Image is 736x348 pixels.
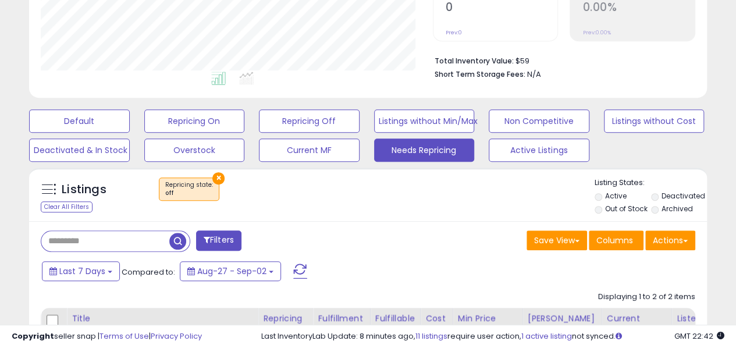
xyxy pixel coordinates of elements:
div: Repricing [263,313,308,325]
h2: 0 [446,1,558,16]
label: Deactivated [662,191,705,201]
div: seller snap | | [12,331,202,342]
b: Total Inventory Value: [435,56,514,66]
strong: Copyright [12,331,54,342]
div: off [165,189,213,197]
span: N/A [527,69,541,80]
button: Last 7 Days [42,261,120,281]
button: Save View [527,230,587,250]
button: × [212,172,225,184]
div: [PERSON_NAME] [528,313,597,325]
label: Active [605,191,626,201]
button: Aug-27 - Sep-02 [180,261,281,281]
small: Prev: 0.00% [582,29,610,36]
div: Title [72,313,253,325]
button: Repricing On [144,109,245,133]
button: Columns [589,230,643,250]
span: Repricing state : [165,180,213,198]
label: Out of Stock [605,204,647,214]
button: Needs Repricing [374,139,475,162]
div: Fulfillment [318,313,365,325]
button: Deactivated & In Stock [29,139,130,162]
div: Clear All Filters [41,201,93,212]
div: Cost [425,313,448,325]
button: Non Competitive [489,109,589,133]
span: Columns [596,235,633,246]
small: Prev: 0 [446,29,462,36]
a: 1 active listing [521,331,572,342]
button: Active Listings [489,139,589,162]
div: Last InventoryLab Update: 8 minutes ago, require user action, not synced. [261,331,724,342]
button: Filters [196,230,241,251]
b: Short Term Storage Fees: [435,69,525,79]
a: Privacy Policy [151,331,202,342]
button: Default [29,109,130,133]
label: Archived [662,204,693,214]
button: Overstock [144,139,245,162]
li: $59 [435,53,687,67]
span: Last 7 Days [59,265,105,277]
a: Terms of Use [99,331,149,342]
button: Listings without Cost [604,109,705,133]
span: Aug-27 - Sep-02 [197,265,266,277]
button: Actions [645,230,695,250]
div: Current Buybox Price [607,313,667,337]
h5: Listings [62,182,106,198]
h2: 0.00% [582,1,695,16]
button: Listings without Min/Max [374,109,475,133]
div: Min Price [458,313,518,325]
span: Compared to: [122,267,175,278]
span: 2025-09-11 22:42 GMT [674,331,724,342]
button: Repricing Off [259,109,360,133]
a: 11 listings [415,331,447,342]
div: Fulfillable Quantity [375,313,415,337]
button: Current MF [259,139,360,162]
p: Listing States: [595,177,707,189]
div: Displaying 1 to 2 of 2 items [598,292,695,303]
